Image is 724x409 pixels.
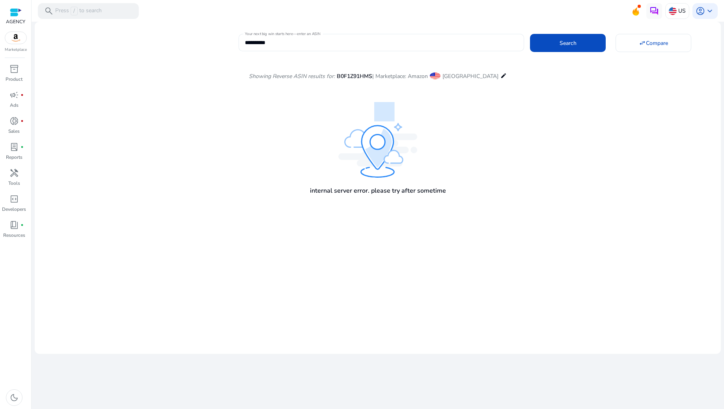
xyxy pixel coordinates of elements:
[21,223,24,227] span: fiber_manual_record
[9,116,19,126] span: donut_small
[310,187,446,195] h4: internal server error. please try after sometime
[9,194,19,204] span: code_blocks
[372,73,428,80] span: | Marketplace: Amazon
[669,7,677,15] img: us.svg
[245,31,320,37] mat-label: Your next big win starts here—enter an ASIN
[249,73,335,80] i: Showing Reverse ASIN results for:
[5,32,26,44] img: amazon.svg
[560,39,577,47] span: Search
[338,102,417,178] img: marketplace_error.svg
[6,18,25,25] p: AGENCY
[3,232,25,239] p: Resources
[9,220,19,230] span: book_4
[21,119,24,123] span: fiber_manual_record
[21,145,24,149] span: fiber_manual_record
[55,7,102,15] p: Press to search
[442,73,498,80] span: [GEOGRAPHIC_DATA]
[705,6,715,16] span: keyboard_arrow_down
[9,142,19,152] span: lab_profile
[530,34,606,52] button: Search
[616,34,691,52] button: Compare
[696,6,705,16] span: account_circle
[9,168,19,178] span: handyman
[9,90,19,100] span: campaign
[9,64,19,74] span: inventory_2
[21,93,24,97] span: fiber_manual_record
[639,39,646,46] mat-icon: swap_horiz
[646,39,668,47] span: Compare
[71,7,78,15] span: /
[8,128,20,135] p: Sales
[6,76,22,83] p: Product
[500,71,507,80] mat-icon: edit
[678,4,686,18] p: US
[8,180,20,187] p: Tools
[5,47,27,53] p: Marketplace
[2,206,26,213] p: Developers
[44,6,54,16] span: search
[9,393,19,402] span: dark_mode
[6,154,22,161] p: Reports
[10,102,19,109] p: Ads
[337,73,372,80] span: B0F1Z91HMS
